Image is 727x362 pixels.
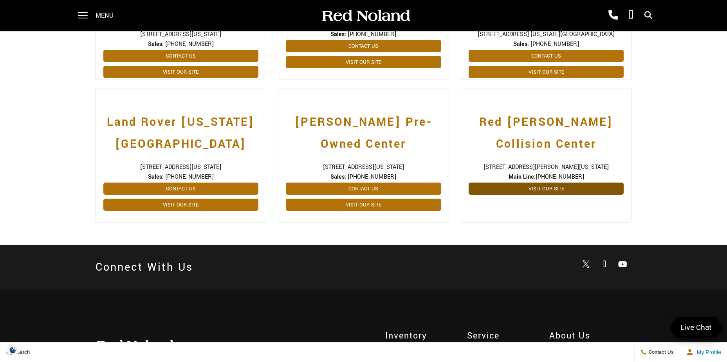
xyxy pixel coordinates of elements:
[96,339,174,351] img: Red Noland Auto Group
[165,173,214,181] span: [PHONE_NUMBER]
[148,40,164,48] strong: Sales:
[165,40,214,48] span: [PHONE_NUMBER]
[647,349,674,356] span: Contact Us
[348,173,396,181] span: [PHONE_NUMBER]
[103,163,259,171] span: [STREET_ADDRESS][US_STATE]
[286,199,441,211] a: Visit Our Site
[286,103,441,155] a: [PERSON_NAME] Pre-Owned Center
[469,183,624,195] a: Visit Our Site
[694,349,721,355] span: My Profile
[286,183,441,195] a: Contact Us
[597,257,612,272] a: Open Facebook in a new window
[513,40,529,48] strong: Sales:
[286,56,441,68] a: Visit Our Site
[385,329,456,342] span: Inventory
[321,9,411,23] img: Red Noland Auto Group
[96,257,193,279] h2: Connect With Us
[549,329,631,342] span: About Us
[509,173,536,181] strong: Main Line:
[4,346,22,354] img: Opt-Out Icon
[286,163,441,171] span: [STREET_ADDRESS][US_STATE]
[330,30,346,38] strong: Sales:
[469,66,624,78] a: Visit Our Site
[103,103,259,155] a: Land Rover [US_STATE][GEOGRAPHIC_DATA]
[615,257,631,272] a: Open Youtube-play in a new window
[469,173,624,181] span: [PHONE_NUMBER]
[286,40,441,52] a: Contact Us
[469,103,624,155] a: Red [PERSON_NAME] Collision Center
[469,30,624,38] span: [STREET_ADDRESS] [US_STATE][GEOGRAPHIC_DATA]
[103,50,259,62] a: Contact Us
[4,346,22,354] section: Click to Open Cookie Consent Modal
[671,317,721,338] a: Live Chat
[330,173,346,181] strong: Sales:
[680,342,727,362] button: Open user profile menu
[578,257,594,273] a: Open Twitter in a new window
[103,199,259,211] a: Visit Our Site
[469,163,624,171] span: [STREET_ADDRESS][PERSON_NAME][US_STATE]
[103,183,259,195] a: Contact Us
[530,40,579,48] span: [PHONE_NUMBER]
[148,173,164,181] strong: Sales:
[676,322,716,333] span: Live Chat
[103,66,259,78] a: Visit Our Site
[467,329,538,342] span: Service
[103,30,259,38] span: [STREET_ADDRESS][US_STATE]
[469,50,624,62] a: Contact Us
[348,30,396,38] span: [PHONE_NUMBER]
